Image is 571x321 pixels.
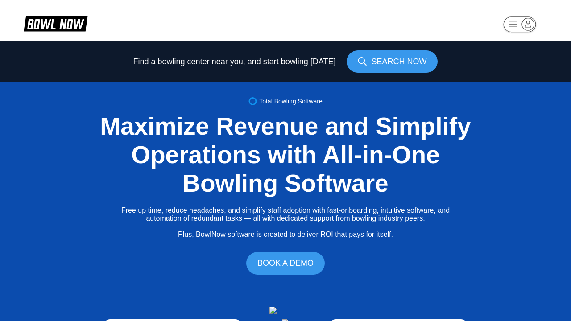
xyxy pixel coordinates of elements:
a: BOOK A DEMO [246,252,325,275]
p: Free up time, reduce headaches, and simplify staff adoption with fast-onboarding, intuitive softw... [121,206,450,239]
a: SEARCH NOW [347,50,438,73]
div: Maximize Revenue and Simplify Operations with All-in-One Bowling Software [85,112,486,198]
span: Total Bowling Software [259,98,323,105]
span: Find a bowling center near you, and start bowling [DATE] [133,57,336,66]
